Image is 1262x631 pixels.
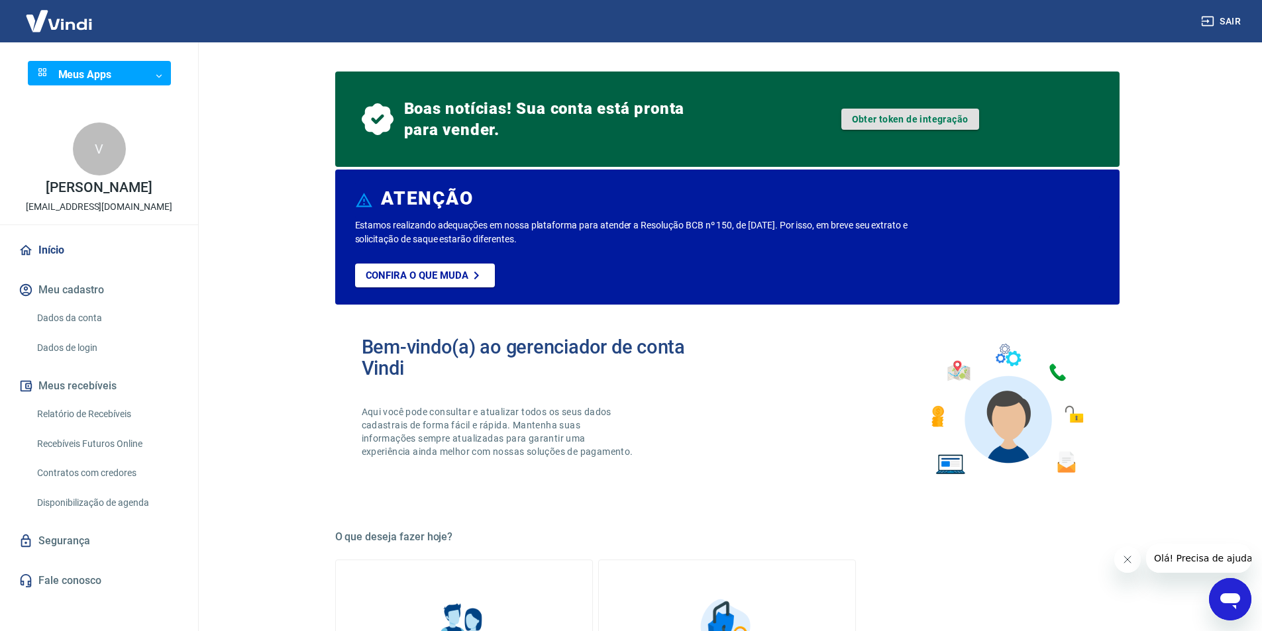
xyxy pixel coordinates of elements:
a: Fale conosco [16,566,182,595]
p: Confira o que muda [366,269,468,281]
span: Boas notícias! Sua conta está pronta para vender. [404,98,690,140]
a: Dados da conta [32,305,182,332]
h6: ATENÇÃO [381,192,473,205]
h2: Bem-vindo(a) ao gerenciador de conta Vindi [362,336,727,379]
a: Recebíveis Futuros Online [32,430,182,458]
h5: O que deseja fazer hoje? [335,530,1120,544]
a: Contratos com credores [32,460,182,487]
a: Obter token de integração [841,109,979,130]
p: [PERSON_NAME] [46,181,152,195]
iframe: Fechar mensagem [1114,546,1141,573]
button: Meus recebíveis [16,371,182,401]
a: Confira o que muda [355,264,495,287]
img: Vindi [16,1,102,41]
p: Estamos realizando adequações em nossa plataforma para atender a Resolução BCB nº 150, de [DATE].... [355,218,951,246]
iframe: Mensagem da empresa [1146,544,1251,573]
span: Olá! Precisa de ajuda? [8,9,111,20]
p: Aqui você pode consultar e atualizar todos os seus dados cadastrais de forma fácil e rápida. Mant... [362,405,636,458]
a: Disponibilização de agenda [32,489,182,516]
iframe: Botão para abrir a janela de mensagens [1209,578,1251,620]
button: Sair [1198,9,1246,34]
div: V [73,122,126,175]
a: Dados de login [32,334,182,362]
p: [EMAIL_ADDRESS][DOMAIN_NAME] [26,200,172,214]
a: Segurança [16,526,182,556]
img: Imagem de um avatar masculino com diversos icones exemplificando as funcionalidades do gerenciado... [920,336,1093,483]
a: Relatório de Recebíveis [32,401,182,428]
a: Início [16,236,182,265]
button: Meu cadastro [16,275,182,305]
